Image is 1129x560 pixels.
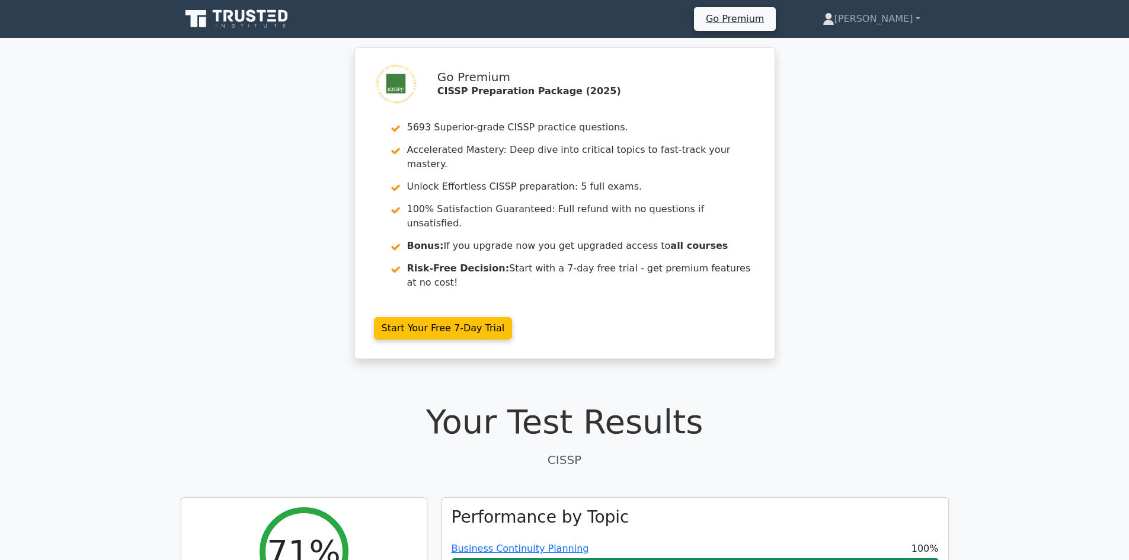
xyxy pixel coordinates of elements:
[794,7,949,31] a: [PERSON_NAME]
[181,402,949,441] h1: Your Test Results
[181,451,949,469] p: CISSP
[699,11,771,27] a: Go Premium
[374,317,513,340] a: Start Your Free 7-Day Trial
[911,542,939,556] span: 100%
[452,543,589,554] a: Business Continuity Planning
[452,507,629,527] h3: Performance by Topic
